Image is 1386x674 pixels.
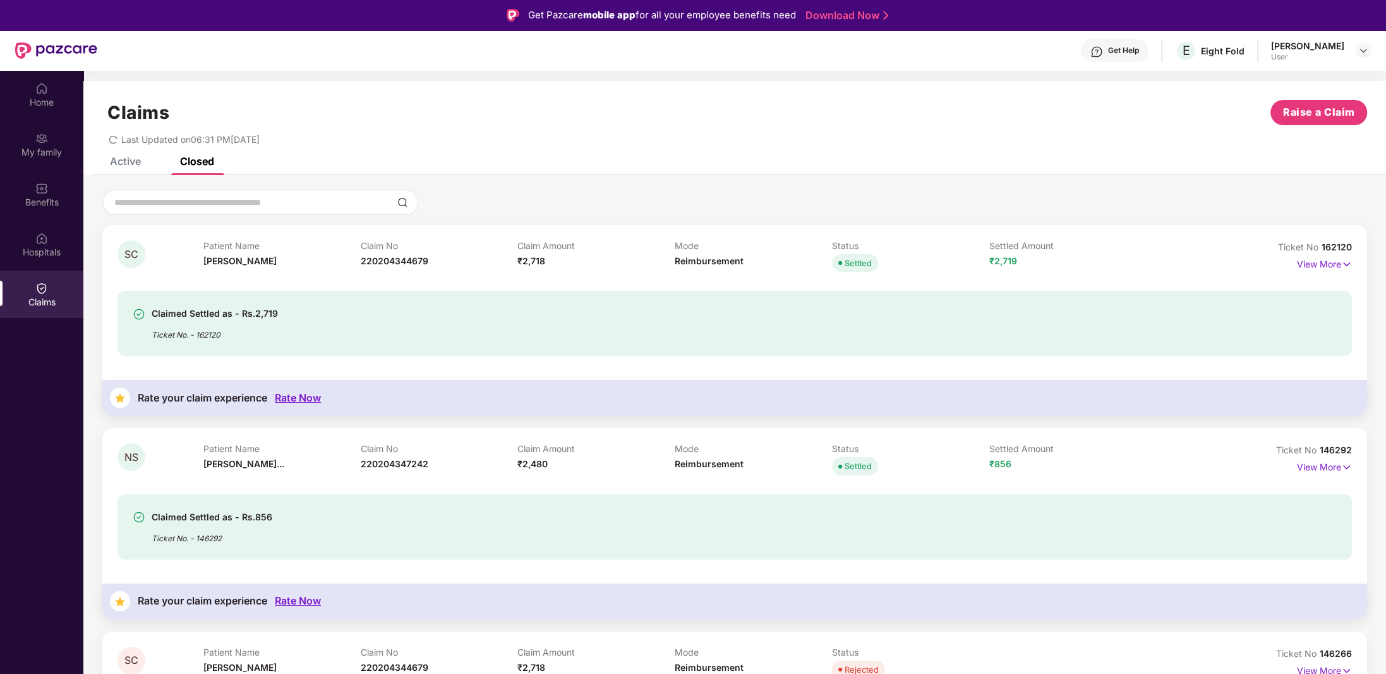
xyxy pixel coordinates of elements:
p: Status [832,240,989,251]
p: Patient Name [203,240,361,251]
span: [PERSON_NAME]... [203,458,284,469]
button: Raise a Claim [1270,100,1367,125]
img: svg+xml;base64,PHN2ZyBpZD0iQmVuZWZpdHMiIHhtbG5zPSJodHRwOi8vd3d3LnczLm9yZy8yMDAwL3N2ZyIgd2lkdGg9Ij... [35,182,48,195]
p: Claim No [360,240,517,251]
span: NS [124,452,138,463]
div: Active [110,155,141,168]
div: [PERSON_NAME] [1271,40,1344,52]
div: Get Help [1108,46,1139,56]
div: Rate your claim experience [138,595,267,607]
h1: Claims [107,102,169,123]
p: Mode [675,443,832,454]
div: Rate Now [275,595,321,607]
img: svg+xml;base64,PHN2ZyB3aWR0aD0iMjAiIGhlaWdodD0iMjAiIHZpZXdCb3g9IjAgMCAyMCAyMCIgZmlsbD0ibm9uZSIgeG... [35,132,48,145]
p: Settled Amount [989,240,1147,251]
img: svg+xml;base64,PHN2ZyBpZD0iU2VhcmNoLTMyeDMyIiB4bWxucz0iaHR0cDovL3d3dy53My5vcmcvMjAwMC9zdmciIHdpZH... [397,197,407,207]
p: Status [832,443,989,454]
span: 146292 [1320,444,1352,455]
p: Claim No [360,443,517,454]
span: ₹2,719 [989,255,1017,266]
p: Claim Amount [517,443,675,454]
span: ₹2,480 [517,458,548,469]
p: Claim Amount [517,240,675,251]
span: Ticket No [1276,648,1320,659]
img: svg+xml;base64,PHN2ZyB4bWxucz0iaHR0cDovL3d3dy53My5vcmcvMjAwMC9zdmciIHdpZHRoPSIxNyIgaGVpZ2h0PSIxNy... [1341,257,1352,271]
img: svg+xml;base64,PHN2ZyBpZD0iSG9zcGl0YWxzIiB4bWxucz0iaHR0cDovL3d3dy53My5vcmcvMjAwMC9zdmciIHdpZHRoPS... [35,232,48,245]
span: ₹2,718 [517,662,545,673]
div: Rate your claim experience [138,392,267,404]
span: Last Updated on 06:31 PM[DATE] [121,134,260,145]
div: Claimed Settled as - Rs.856 [152,510,272,525]
img: svg+xml;base64,PHN2ZyB4bWxucz0iaHR0cDovL3d3dy53My5vcmcvMjAwMC9zdmciIHdpZHRoPSIzNyIgaGVpZ2h0PSIzNy... [110,591,130,611]
img: svg+xml;base64,PHN2ZyBpZD0iRHJvcGRvd24tMzJ4MzIiIHhtbG5zPSJodHRwOi8vd3d3LnczLm9yZy8yMDAwL3N2ZyIgd2... [1358,46,1368,56]
span: ₹856 [989,458,1011,469]
div: Settled [845,460,872,472]
p: Mode [675,240,832,251]
div: Claimed Settled as - Rs.2,719 [152,306,278,321]
img: svg+xml;base64,PHN2ZyBpZD0iSG9tZSIgeG1sbnM9Imh0dHA6Ly93d3cudzMub3JnLzIwMDAvc3ZnIiB3aWR0aD0iMjAiIG... [35,82,48,95]
span: 220204347242 [360,458,428,469]
div: Ticket No. - 146292 [152,525,272,544]
span: 146266 [1320,648,1352,659]
span: redo [109,134,118,145]
p: Patient Name [203,647,361,658]
p: Status [832,647,989,658]
span: Reimbursement [675,458,744,469]
span: Raise a Claim [1283,104,1355,120]
span: 220204344679 [360,255,428,266]
p: Patient Name [203,443,361,454]
span: E [1183,43,1190,58]
span: ₹2,718 [517,255,545,266]
span: 220204344679 [360,662,428,673]
div: Settled [845,257,872,269]
span: [PERSON_NAME] [203,662,277,673]
img: svg+xml;base64,PHN2ZyB4bWxucz0iaHR0cDovL3d3dy53My5vcmcvMjAwMC9zdmciIHdpZHRoPSIxNyIgaGVpZ2h0PSIxNy... [1341,460,1352,474]
span: 162120 [1322,242,1352,252]
div: User [1271,52,1344,62]
p: Settled Amount [989,443,1147,454]
p: Claim Amount [517,647,675,658]
span: Ticket No [1278,242,1322,252]
img: svg+xml;base64,PHN2ZyBpZD0iU3VjY2Vzcy0zMngzMiIgeG1sbnM9Imh0dHA6Ly93d3cudzMub3JnLzIwMDAvc3ZnIiB3aW... [133,511,145,524]
div: Eight Fold [1201,45,1244,57]
span: SC [124,655,138,666]
span: Reimbursement [675,662,744,673]
div: Get Pazcare for all your employee benefits need [528,8,796,23]
p: Claim No [360,647,517,658]
img: Logo [507,9,519,21]
div: Rate Now [275,392,321,404]
span: SC [124,249,138,260]
img: New Pazcare Logo [15,42,97,59]
p: Mode [675,647,832,658]
a: Download Now [805,9,884,22]
img: svg+xml;base64,PHN2ZyBpZD0iU3VjY2Vzcy0zMngzMiIgeG1sbnM9Imh0dHA6Ly93d3cudzMub3JnLzIwMDAvc3ZnIiB3aW... [133,308,145,321]
img: svg+xml;base64,PHN2ZyBpZD0iSGVscC0zMngzMiIgeG1sbnM9Imh0dHA6Ly93d3cudzMub3JnLzIwMDAvc3ZnIiB3aWR0aD... [1090,46,1103,58]
div: Ticket No. - 162120 [152,321,278,341]
p: View More [1297,254,1352,271]
span: Reimbursement [675,255,744,266]
strong: mobile app [583,9,636,21]
img: Stroke [883,9,888,22]
span: Ticket No [1276,444,1320,455]
p: View More [1297,457,1352,474]
div: Closed [180,155,214,168]
span: [PERSON_NAME] [203,255,277,266]
img: svg+xml;base64,PHN2ZyBpZD0iQ2xhaW0iIHhtbG5zPSJodHRwOi8vd3d3LnczLm9yZy8yMDAwL3N2ZyIgd2lkdGg9IjIwIi... [35,282,48,295]
img: svg+xml;base64,PHN2ZyB4bWxucz0iaHR0cDovL3d3dy53My5vcmcvMjAwMC9zdmciIHdpZHRoPSIzNyIgaGVpZ2h0PSIzNy... [110,388,130,408]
